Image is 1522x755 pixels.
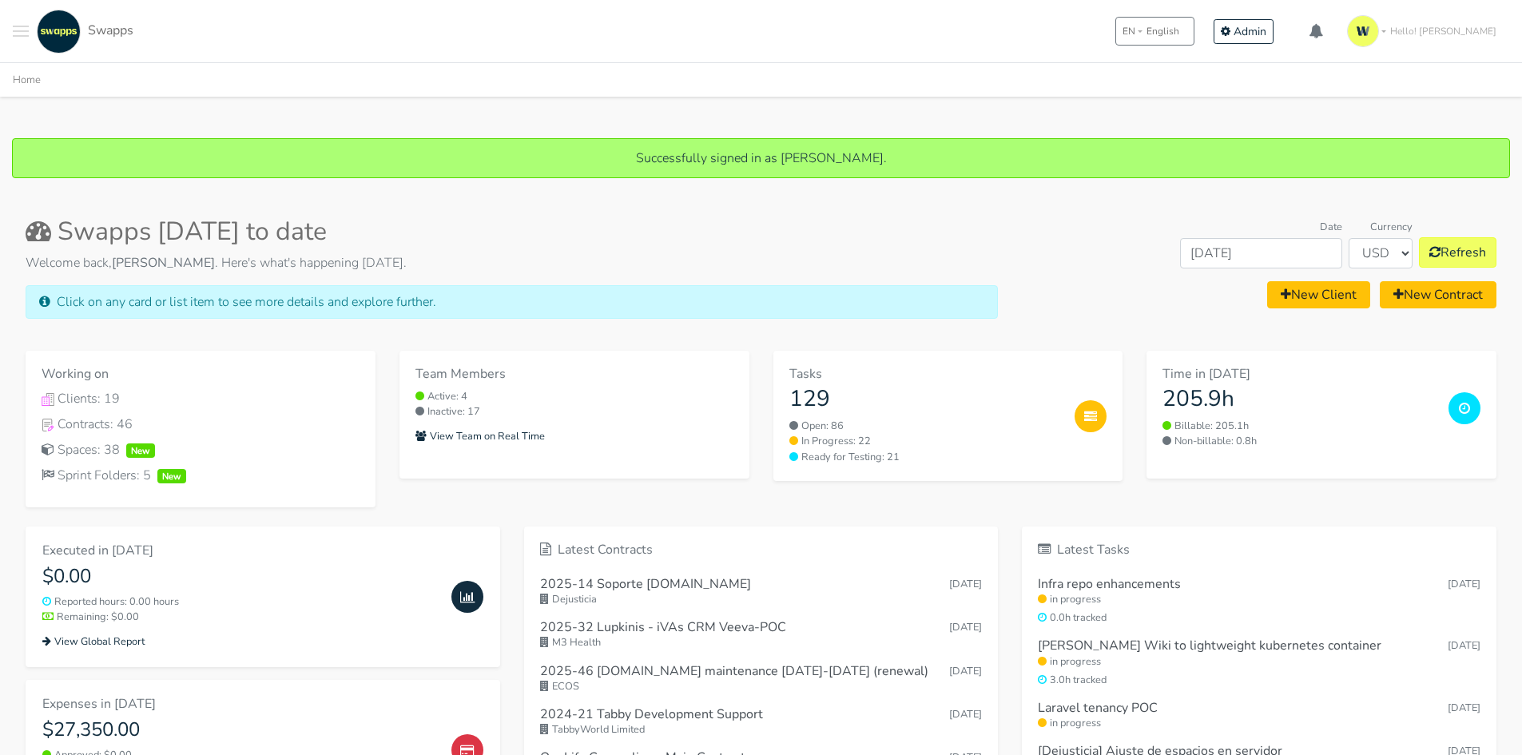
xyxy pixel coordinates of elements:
[13,73,41,87] a: Home
[42,634,145,649] small: View Global Report
[415,404,733,419] small: Inactive: 17
[789,450,1063,465] a: Ready for Testing: 21
[42,543,439,558] h6: Executed in [DATE]
[1419,237,1496,268] button: Refresh
[157,469,186,483] span: New
[1448,701,1480,716] small: [DATE]
[949,620,982,634] span: Oct 02, 2025 15:51
[26,253,998,272] p: Welcome back, . Here's what's happening [DATE].
[42,565,439,588] h4: $0.00
[1214,19,1274,44] a: Admin
[42,466,360,485] div: Sprint Folders: 5
[540,635,983,650] small: M3 Health
[415,429,545,443] small: View Team on Real Time
[88,22,133,39] span: Swapps
[540,592,983,607] small: Dejusticia
[42,610,439,625] small: Remaining: $0.00
[1320,220,1342,235] label: Date
[42,718,439,741] h4: $27,350.00
[1162,367,1436,382] h6: Time in [DATE]
[1038,632,1480,694] a: [PERSON_NAME] Wiki to lightweight kubernetes container [DATE] in progress 3.0h tracked
[1038,610,1480,626] small: 0.0h tracked
[1234,24,1266,39] span: Admin
[1162,434,1436,449] small: Non-billable: 0.8h
[42,697,439,712] h6: Expenses in [DATE]
[789,386,1063,413] h3: 129
[1038,592,1480,607] small: in progress
[540,620,786,635] h6: 2025-32 Lupkinis - iVAs CRM Veeva-POC
[1341,9,1509,54] a: Hello! [PERSON_NAME]
[42,440,360,459] a: Spaces: 38New
[540,707,763,722] h6: 2024-21 Tabby Development Support
[1347,15,1379,47] img: isotipo-3-3e143c57.png
[1038,577,1181,592] h6: Infra repo enhancements
[789,367,1063,412] a: Tasks 129
[540,664,928,679] h6: 2025-46 [DOMAIN_NAME] maintenance [DATE]-[DATE] (renewal)
[42,367,360,382] h6: Working on
[42,415,360,434] a: Contracts IconContracts: 46
[42,389,360,408] div: Clients: 19
[37,10,81,54] img: swapps-linkedin-v2.jpg
[42,419,54,431] img: Contracts Icon
[949,577,982,591] span: Oct 02, 2025 16:34
[29,149,1493,168] p: Successfully signed in as [PERSON_NAME].
[42,466,360,485] a: Sprint Folders: 5New
[1267,281,1370,308] a: New Client
[1390,24,1496,38] span: Hello! [PERSON_NAME]
[540,577,751,592] h6: 2025-14 Soporte [DOMAIN_NAME]
[126,443,155,458] span: New
[1038,654,1480,670] small: in progress
[1038,638,1381,654] h6: [PERSON_NAME] Wiki to lightweight kubernetes container
[42,393,54,406] img: Clients Icon
[540,701,983,744] a: 2024-21 Tabby Development Support [DATE] TabbyWorld Limited
[42,594,439,610] small: Reported hours: 0.00 hours
[1448,638,1480,654] small: [DATE]
[1162,386,1436,413] h3: 205.9h
[33,10,133,54] a: Swapps
[399,351,749,479] a: Team Members Active: 4 Inactive: 17 View Team on Real Time
[540,658,983,701] a: 2025-46 [DOMAIN_NAME] maintenance [DATE]-[DATE] (renewal) [DATE] ECOS
[1038,701,1158,716] h6: Laravel tenancy POC
[1038,570,1480,633] a: Infra repo enhancements [DATE] in progress 0.0h tracked
[415,367,733,382] h6: Team Members
[1038,542,1480,558] h6: Latest Tasks
[26,217,998,247] h2: Swapps [DATE] to date
[13,10,29,54] button: Toggle navigation menu
[42,440,360,459] div: Spaces: 38
[1380,281,1496,308] a: New Contract
[42,389,360,408] a: Clients IconClients: 19
[1115,17,1194,46] button: ENEnglish
[1370,220,1413,235] label: Currency
[112,254,215,272] strong: [PERSON_NAME]
[540,679,983,694] small: ECOS
[1038,716,1480,731] small: in progress
[1038,673,1480,688] small: 3.0h tracked
[949,707,982,721] span: Sep 30, 2025 17:32
[789,367,1063,382] h6: Tasks
[540,614,983,657] a: 2025-32 Lupkinis - iVAs CRM Veeva-POC [DATE] M3 Health
[540,722,983,737] small: TabbyWorld Limited
[415,389,733,404] small: Active: 4
[26,285,998,319] div: Click on any card or list item to see more details and explore further.
[1448,577,1480,592] small: [DATE]
[789,434,1063,449] a: In Progress: 22
[1162,419,1436,434] small: Billable: 205.1h
[26,527,500,667] a: Executed in [DATE] $0.00 Reported hours: 0.00 hours Remaining: $0.00 View Global Report
[949,664,982,678] span: Oct 01, 2025 11:12
[1038,694,1480,737] a: Laravel tenancy POC [DATE] in progress
[1146,24,1179,38] span: English
[789,419,1063,434] a: Open: 86
[42,415,360,434] div: Contracts: 46
[1146,351,1496,479] a: Time in [DATE] 205.9h Billable: 205.1h Non-billable: 0.8h
[540,542,983,558] h6: Latest Contracts
[540,570,983,614] a: 2025-14 Soporte [DOMAIN_NAME] [DATE] Dejusticia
